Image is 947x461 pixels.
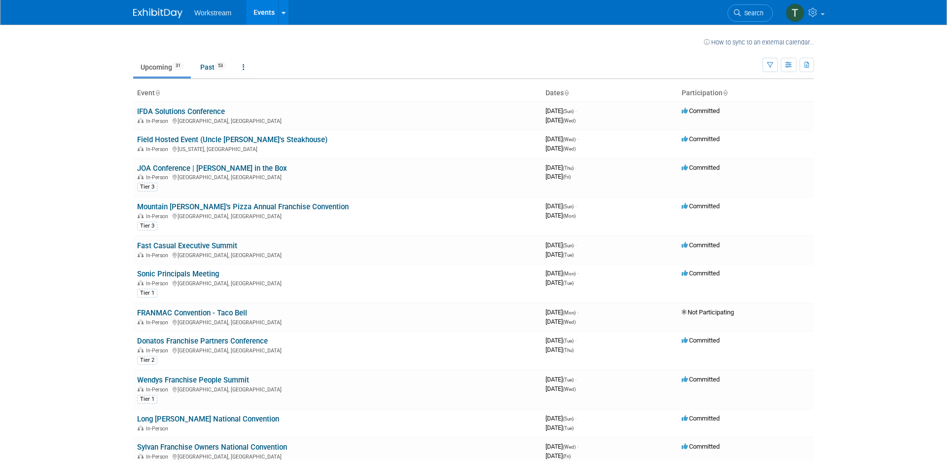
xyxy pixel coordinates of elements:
span: In-Person [146,252,171,259]
img: In-Person Event [138,213,144,218]
span: (Mon) [563,213,576,219]
img: In-Person Event [138,319,144,324]
span: (Wed) [563,146,576,152]
span: (Thu) [563,165,574,171]
img: In-Person Event [138,386,144,391]
span: (Wed) [563,386,576,392]
span: [DATE] [546,164,577,171]
span: (Tue) [563,252,574,258]
span: (Tue) [563,425,574,431]
span: Committed [682,135,720,143]
a: Sylvan Franchise Owners National Convention [137,443,287,452]
span: Committed [682,376,720,383]
div: [GEOGRAPHIC_DATA], [GEOGRAPHIC_DATA] [137,173,538,181]
span: (Mon) [563,310,576,315]
span: - [577,443,579,450]
span: - [575,107,577,115]
span: Committed [682,337,720,344]
span: (Sun) [563,243,574,248]
img: In-Person Event [138,280,144,285]
span: [DATE] [546,415,577,422]
span: Workstream [194,9,231,17]
span: (Tue) [563,280,574,286]
span: - [575,415,577,422]
span: [DATE] [546,337,577,344]
div: [GEOGRAPHIC_DATA], [GEOGRAPHIC_DATA] [137,385,538,393]
span: [DATE] [546,452,571,460]
a: Sonic Principals Meeting [137,269,219,278]
a: Mountain [PERSON_NAME]’s Pizza Annual Franchise Convention [137,202,349,211]
span: (Wed) [563,319,576,325]
a: Past53 [193,58,233,77]
span: In-Person [146,146,171,153]
span: Committed [682,164,720,171]
div: [GEOGRAPHIC_DATA], [GEOGRAPHIC_DATA] [137,279,538,287]
span: (Fri) [563,174,571,180]
div: [GEOGRAPHIC_DATA], [GEOGRAPHIC_DATA] [137,452,538,460]
span: (Tue) [563,338,574,344]
div: Tier 1 [137,395,157,404]
span: Committed [682,415,720,422]
span: - [575,202,577,210]
span: Search [741,9,764,17]
img: In-Person Event [138,425,144,430]
div: [GEOGRAPHIC_DATA], [GEOGRAPHIC_DATA] [137,346,538,354]
span: Committed [682,241,720,249]
span: (Wed) [563,444,576,450]
img: Tanner Michaelis [786,3,804,22]
a: Sort by Event Name [155,89,160,97]
a: Long [PERSON_NAME] National Convention [137,415,279,423]
span: In-Person [146,319,171,326]
span: [DATE] [546,107,577,115]
span: [DATE] [546,212,576,219]
span: (Tue) [563,377,574,383]
span: Committed [682,443,720,450]
span: [DATE] [546,443,579,450]
span: [DATE] [546,251,574,258]
th: Dates [542,85,678,102]
img: In-Person Event [138,454,144,459]
span: (Sun) [563,204,574,209]
span: - [577,269,579,277]
span: - [577,308,579,316]
span: [DATE] [546,376,577,383]
img: In-Person Event [138,252,144,257]
span: In-Person [146,454,171,460]
span: - [575,241,577,249]
a: Sort by Participation Type [723,89,728,97]
div: Tier 2 [137,356,157,365]
th: Event [133,85,542,102]
span: (Thu) [563,347,574,353]
span: [DATE] [546,318,576,325]
span: - [575,337,577,344]
img: ExhibitDay [133,8,182,18]
span: [DATE] [546,116,576,124]
a: FRANMAC Convention - Taco Bell [137,308,247,317]
a: Upcoming31 [133,58,191,77]
div: [GEOGRAPHIC_DATA], [GEOGRAPHIC_DATA] [137,212,538,220]
span: (Mon) [563,271,576,276]
span: [DATE] [546,308,579,316]
a: JOA Conference | [PERSON_NAME] in the Box [137,164,287,173]
div: Tier 1 [137,289,157,298]
a: Fast Casual Executive Summit [137,241,237,250]
th: Participation [678,85,814,102]
div: [GEOGRAPHIC_DATA], [GEOGRAPHIC_DATA] [137,251,538,259]
div: [GEOGRAPHIC_DATA], [GEOGRAPHIC_DATA] [137,116,538,124]
a: Search [728,4,773,22]
a: Sort by Start Date [564,89,569,97]
a: Donatos Franchise Partners Conference [137,337,268,346]
span: In-Person [146,425,171,432]
span: (Sun) [563,416,574,422]
div: [GEOGRAPHIC_DATA], [GEOGRAPHIC_DATA] [137,318,538,326]
span: (Wed) [563,118,576,123]
span: [DATE] [546,424,574,431]
span: Committed [682,202,720,210]
span: [DATE] [546,269,579,277]
span: In-Person [146,347,171,354]
span: [DATE] [546,346,574,353]
a: Field Hosted Event (Uncle [PERSON_NAME]'s Steakhouse) [137,135,328,144]
span: Committed [682,269,720,277]
a: Wendys Franchise People Summit [137,376,249,384]
span: (Wed) [563,137,576,142]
